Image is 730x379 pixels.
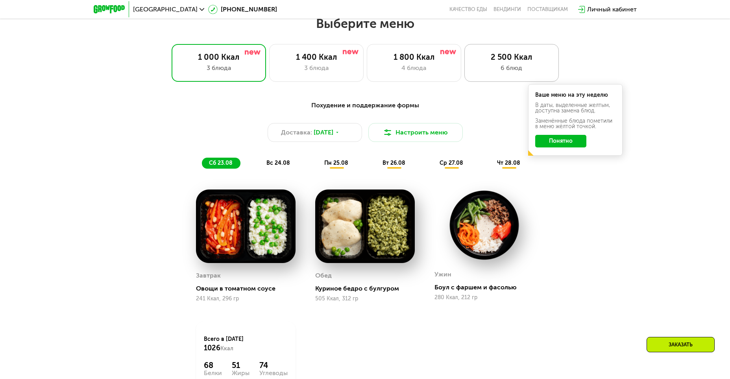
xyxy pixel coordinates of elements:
div: 1 400 Ккал [277,52,355,62]
div: Похудение и поддержание формы [132,101,598,110]
div: Завтрак [196,270,221,281]
div: 51 [232,361,249,370]
span: Доставка: [281,128,312,137]
span: вт 26.08 [383,160,405,166]
div: 3 блюда [180,63,258,73]
div: поставщикам [527,6,568,13]
div: 68 [204,361,222,370]
div: 2 500 Ккал [473,52,551,62]
div: Овощи в томатном соусе [196,285,302,293]
span: вс 24.08 [266,160,290,166]
div: 241 Ккал, 296 гр [196,296,296,302]
div: Заменённые блюда пометили в меню жёлтой точкой. [535,118,615,129]
h2: Выберите меню [25,16,705,31]
div: Ваше меню на эту неделю [535,92,615,98]
div: В даты, выделенные желтым, доступна замена блюд. [535,103,615,114]
div: Углеводы [259,370,288,376]
span: чт 28.08 [497,160,520,166]
span: [GEOGRAPHIC_DATA] [133,6,198,13]
div: 280 Ккал, 212 гр [434,294,534,301]
div: 74 [259,361,288,370]
button: Понятно [535,135,586,147]
span: 1026 [204,344,220,352]
div: Белки [204,370,222,376]
div: Ужин [434,269,451,280]
a: Качество еды [449,6,487,13]
div: Личный кабинет [587,5,637,14]
a: Вендинги [493,6,521,13]
span: ср 27.08 [440,160,463,166]
div: Обед [315,270,332,281]
div: 3 блюда [277,63,355,73]
a: [PHONE_NUMBER] [208,5,277,14]
span: пн 25.08 [324,160,348,166]
div: Жиры [232,370,249,376]
div: 6 блюд [473,63,551,73]
div: 1 000 Ккал [180,52,258,62]
div: Куриное бедро с булгуром [315,285,421,293]
div: 1 800 Ккал [375,52,453,62]
div: 4 блюда [375,63,453,73]
span: Ккал [220,345,233,352]
div: Всего в [DATE] [204,335,288,353]
button: Настроить меню [368,123,463,142]
div: Боул с фаршем и фасолью [434,283,540,291]
span: [DATE] [314,128,333,137]
span: сб 23.08 [209,160,233,166]
div: 505 Ккал, 312 гр [315,296,415,302]
div: Заказать [647,337,715,352]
